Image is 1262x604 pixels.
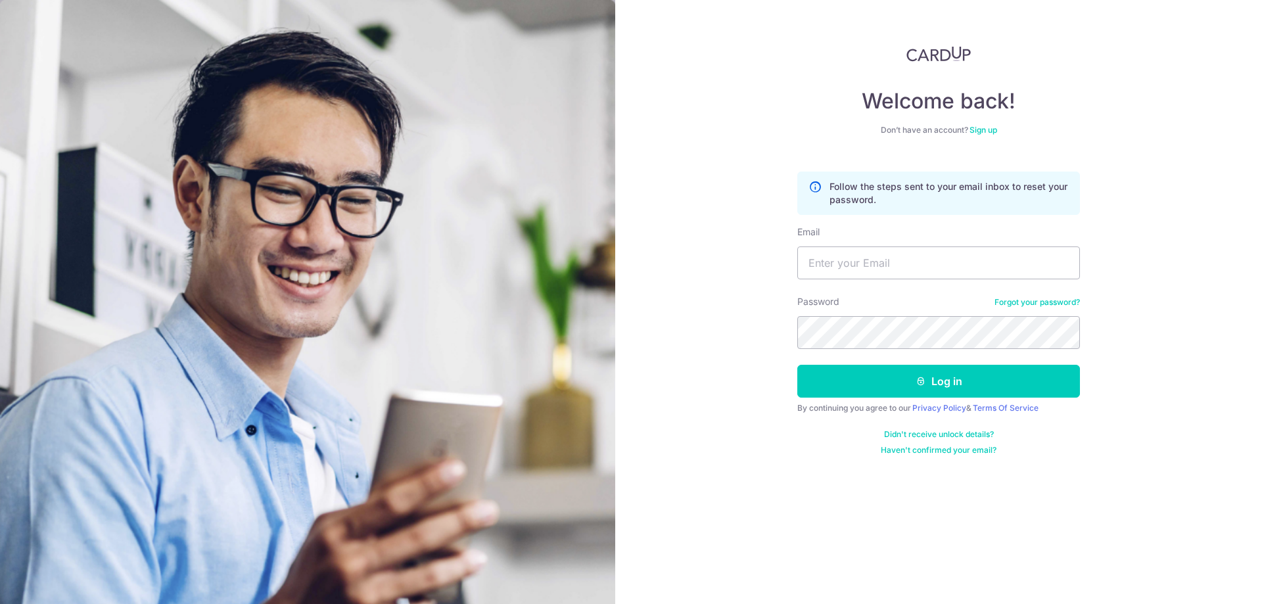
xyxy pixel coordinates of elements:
[797,88,1080,114] h4: Welcome back!
[797,225,820,239] label: Email
[912,403,966,413] a: Privacy Policy
[973,403,1039,413] a: Terms Of Service
[881,445,996,455] a: Haven't confirmed your email?
[797,246,1080,279] input: Enter your Email
[970,125,997,135] a: Sign up
[797,125,1080,135] div: Don’t have an account?
[994,297,1080,308] a: Forgot your password?
[884,429,994,440] a: Didn't receive unlock details?
[797,295,839,308] label: Password
[797,403,1080,413] div: By continuing you agree to our &
[906,46,971,62] img: CardUp Logo
[830,180,1069,206] p: Follow the steps sent to your email inbox to reset your password.
[797,365,1080,398] button: Log in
